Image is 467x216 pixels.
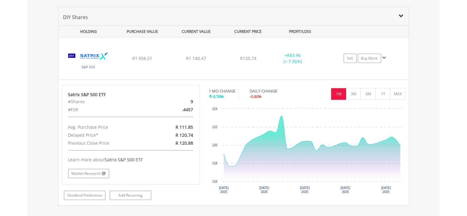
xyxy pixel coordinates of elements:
[209,88,235,94] div: 1 MO CHANGE
[68,92,193,98] div: Satrix S&P 500 ETF
[153,98,197,106] div: 9
[375,88,390,100] button: 1Y
[212,162,217,165] text: 118
[213,94,224,99] span: 0.78%
[287,52,301,58] span: R83.96
[176,140,193,146] span: R 120.88
[176,132,193,138] span: R 120.74
[224,26,272,37] div: CURRENT PRICE
[240,55,256,61] span: R120.74
[274,26,327,37] div: PROFIT/LOSS
[344,54,357,63] a: Sell
[64,131,153,139] div: Delayed Price*
[64,123,153,131] div: Avg. Purchase Price
[219,186,229,194] text: [DATE] 2025
[186,55,206,61] span: R1 140.47
[62,45,115,78] img: EQU.ZA.STX500.png
[64,139,153,147] div: Previous Close Price
[346,88,361,100] button: 3M
[209,106,405,198] svg: Interactive chart
[259,186,269,194] text: [DATE] 2025
[250,88,299,94] div: DAILY CHANGE
[63,14,88,21] span: DIY Shares
[270,52,316,65] div: + (+ 7.95%)
[358,54,381,63] a: Buy More
[341,186,350,194] text: [DATE] 2025
[212,143,217,147] text: 120
[105,157,143,163] span: Satrix S&P 500 ETF
[170,26,223,37] div: CURRENT VALUE
[153,106,197,114] div: .4457
[64,106,153,114] div: #FSR
[59,26,115,37] div: HOLDING
[250,94,262,99] span: -0.80%
[300,186,310,194] text: [DATE] 2025
[390,88,405,100] button: MAX
[116,26,169,37] div: PURCHASE VALUE
[212,125,217,129] text: 122
[64,191,105,200] a: Dividend Preference
[110,191,151,200] a: Add Recurring
[68,157,193,163] div: Learn more about
[212,107,217,111] text: 124
[212,180,217,183] text: 116
[68,169,109,178] a: Market Research
[132,55,152,61] span: R1 056.51
[331,88,346,100] button: 1M
[381,186,391,194] text: [DATE] 2025
[361,88,376,100] button: 6M
[209,106,406,198] div: Chart. Highcharts interactive chart.
[64,98,153,106] div: #Shares
[176,124,193,130] span: R 111.85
